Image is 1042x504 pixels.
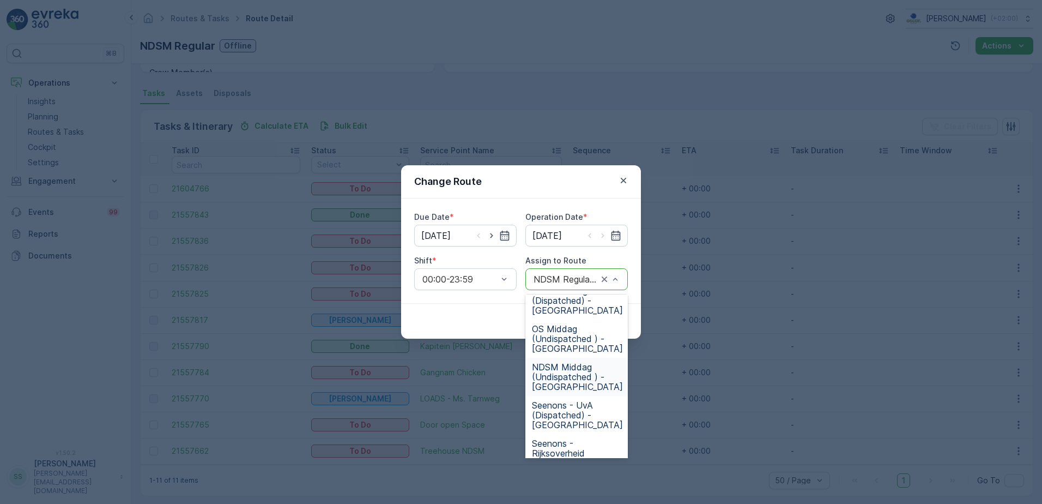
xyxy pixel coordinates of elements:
[414,212,450,221] label: Due Date
[532,400,623,430] span: Seenons - UvA (Dispatched) - [GEOGRAPHIC_DATA]
[532,324,623,353] span: OS Middag (Undispatched ) - [GEOGRAPHIC_DATA]
[532,286,623,315] span: SLSH Middag (Dispatched) - [GEOGRAPHIC_DATA]
[525,225,628,247] input: dd/mm/yyyy
[414,174,482,189] p: Change Route
[525,212,583,221] label: Operation Date
[532,439,623,478] span: Seenons - Rijksoverheid (Dispatched) - [GEOGRAPHIC_DATA]
[525,256,586,265] label: Assign to Route
[532,362,623,392] span: NDSM Middag (Undispatched ) - [GEOGRAPHIC_DATA]
[414,225,517,247] input: dd/mm/yyyy
[414,256,432,265] label: Shift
